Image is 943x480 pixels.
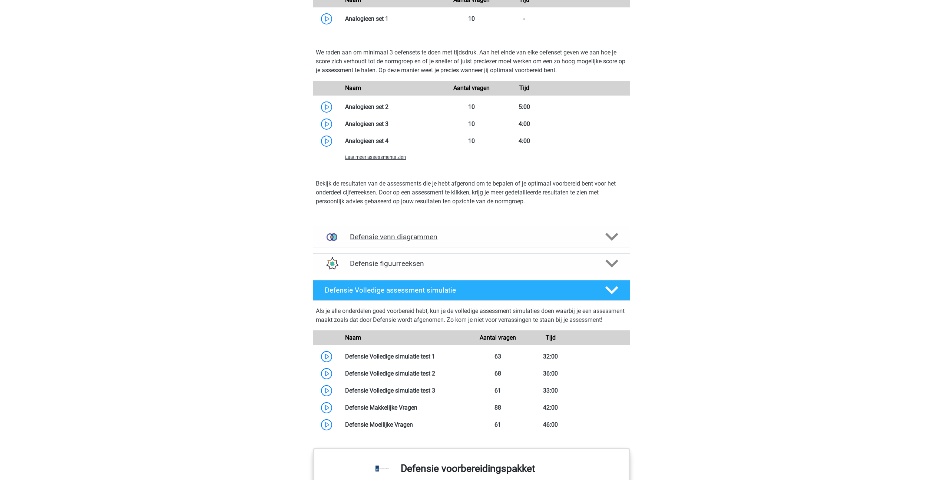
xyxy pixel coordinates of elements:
[316,307,627,327] div: Als je alle onderdelen goed voorbereid hebt, kun je de volledige assessment simulaties doen waarb...
[340,352,471,361] div: Defensie Volledige simulatie test 1
[316,48,627,75] p: We raden aan om minimaal 3 oefensets te doen met tijdsdruk. Aan het einde van elke oefenset geven...
[310,253,633,274] a: figuurreeksen Defensie figuurreeksen
[325,286,593,294] h4: Defensie Volledige assessment simulatie
[340,386,471,395] div: Defensie Volledige simulatie test 3
[524,333,577,342] div: Tijd
[322,254,341,273] img: figuurreeksen
[471,333,524,342] div: Aantal vragen
[340,403,471,412] div: Defensie Makkelijke Vragen
[316,179,627,206] p: Bekijk de resultaten van de assessments die je hebt afgerond om te bepalen of je optimaal voorber...
[445,84,498,93] div: Aantal vragen
[345,154,406,160] span: Laat meer assessments zien
[340,369,471,378] div: Defensie Volledige simulatie test 2
[340,84,445,93] div: Naam
[310,280,633,301] a: Defensie Volledige assessment simulatie
[350,259,593,268] h4: Defensie figuurreeksen
[340,103,445,111] div: Analogieen set 2
[340,14,445,23] div: Analogieen set 1
[340,333,471,342] div: Naam
[340,420,471,429] div: Defensie Moeilijke Vragen
[310,227,633,247] a: venn diagrammen Defensie venn diagrammen
[340,137,445,146] div: Analogieen set 4
[350,233,593,241] h4: Defensie venn diagrammen
[322,227,341,247] img: venn diagrammen
[498,84,550,93] div: Tijd
[340,120,445,129] div: Analogieen set 3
